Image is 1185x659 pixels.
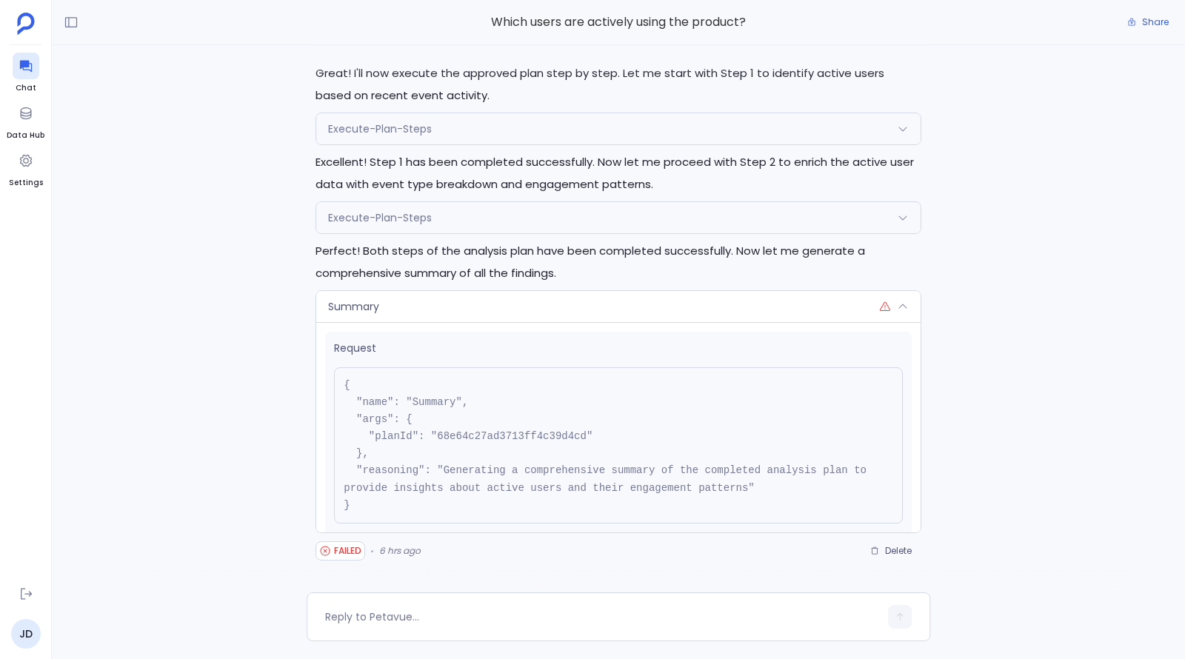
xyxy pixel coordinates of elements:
[9,147,43,189] a: Settings
[379,545,421,557] span: 6 hrs ago
[11,619,41,649] a: JD
[13,53,39,94] a: Chat
[7,100,44,141] a: Data Hub
[334,367,903,523] pre: { "name": "Summary", "args": { "planId": "68e64c27ad3713ff4c39d4cd" }, "reasoning": "Generating a...
[1118,12,1178,33] button: Share
[316,240,921,284] p: Perfect! Both steps of the analysis plan have been completed successfully. Now let me generate a ...
[13,82,39,94] span: Chat
[316,151,921,195] p: Excellent! Step 1 has been completed successfully. Now let me proceed with Step 2 to enrich the a...
[1142,16,1169,28] span: Share
[861,540,921,562] button: Delete
[328,121,432,136] span: Execute-Plan-Steps
[316,62,921,107] p: Great! I'll now execute the approved plan step by step. Let me start with Step 1 to identify acti...
[334,545,361,557] span: FAILED
[9,177,43,189] span: Settings
[334,341,903,355] span: Request
[307,13,930,32] span: Which users are actively using the product?
[328,299,379,314] span: Summary
[885,545,912,557] span: Delete
[328,210,432,225] span: Execute-Plan-Steps
[7,130,44,141] span: Data Hub
[17,13,35,35] img: petavue logo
